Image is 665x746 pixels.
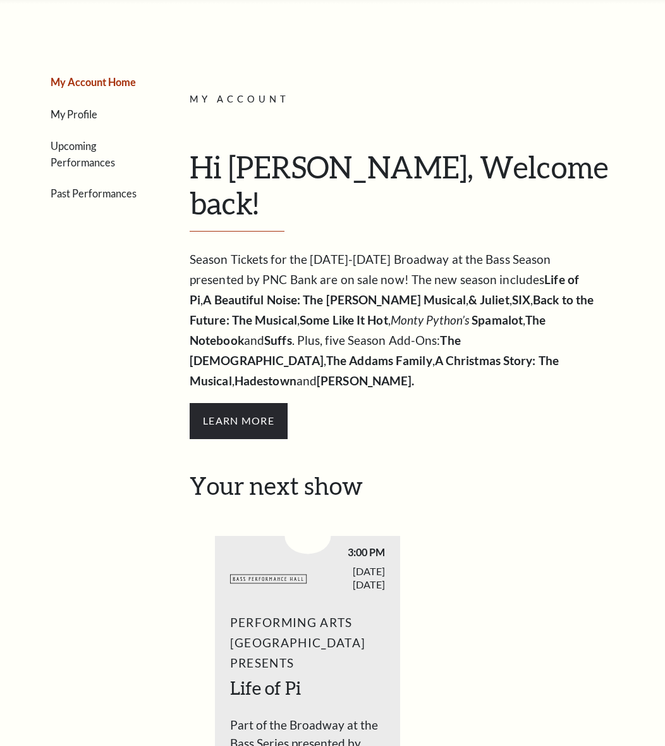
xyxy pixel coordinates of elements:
[512,292,530,307] strong: SIX
[230,612,386,673] span: Performing Arts [GEOGRAPHIC_DATA] Presents
[190,403,288,438] span: Learn More
[235,373,296,388] strong: Hadestown
[264,333,292,347] strong: Suffs
[51,187,137,199] a: Past Performances
[308,545,386,559] span: 3:00 PM
[51,108,97,120] a: My Profile
[468,292,509,307] strong: & Juliet
[190,149,643,232] h1: Hi [PERSON_NAME], Welcome back!
[230,676,386,701] h2: Life of Pi
[326,353,432,368] strong: The Addams Family
[317,373,414,388] strong: [PERSON_NAME].
[190,94,290,104] span: My Account
[472,313,523,327] strong: Spamalot
[391,313,469,327] em: Monty Python’s
[190,471,643,500] h2: Your next show
[190,249,601,391] p: Season Tickets for the [DATE]-[DATE] Broadway at the Bass Season presented by PNC Bank are on sal...
[300,313,388,327] strong: Some Like It Hot
[51,76,136,88] a: My Account Home
[203,292,465,307] strong: A Beautiful Noise: The [PERSON_NAME] Musical
[51,140,115,168] a: Upcoming Performances
[190,413,288,427] a: Learn More
[308,564,386,591] span: [DATE] [DATE]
